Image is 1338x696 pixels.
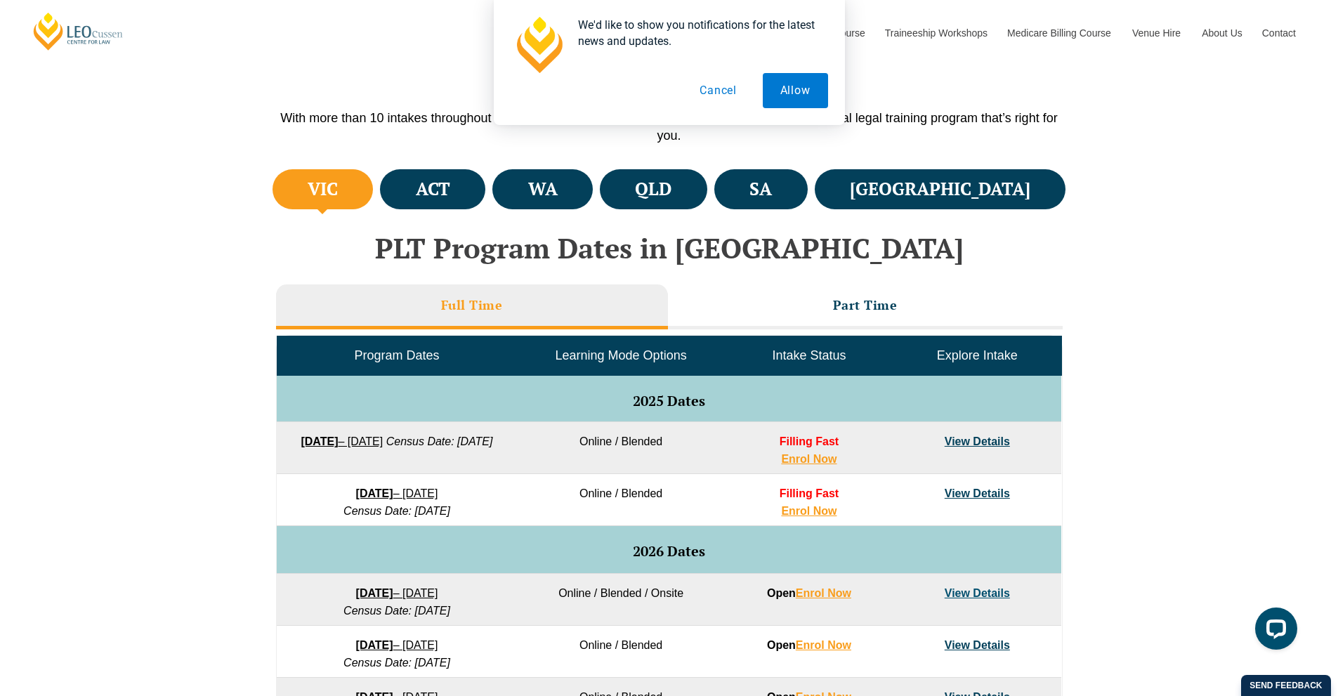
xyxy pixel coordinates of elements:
[1244,602,1303,661] iframe: LiveChat chat widget
[633,391,705,410] span: 2025 Dates
[556,348,687,362] span: Learning Mode Options
[945,587,1010,599] a: View Details
[356,587,438,599] a: [DATE]– [DATE]
[749,178,772,201] h4: SA
[517,626,725,678] td: Online / Blended
[356,487,438,499] a: [DATE]– [DATE]
[945,487,1010,499] a: View Details
[354,348,439,362] span: Program Dates
[937,348,1018,362] span: Explore Intake
[356,487,393,499] strong: [DATE]
[567,17,828,49] div: We'd like to show you notifications for the latest news and updates.
[301,435,338,447] strong: [DATE]
[517,422,725,474] td: Online / Blended
[767,639,851,651] strong: Open
[416,178,450,201] h4: ACT
[796,587,851,599] a: Enrol Now
[343,505,450,517] em: Census Date: [DATE]
[635,178,671,201] h4: QLD
[308,178,338,201] h4: VIC
[945,639,1010,651] a: View Details
[269,110,1070,145] p: With more than 10 intakes throughout the year and a range of learning modes, you can find a pract...
[945,435,1010,447] a: View Details
[767,587,851,599] strong: Open
[763,73,828,108] button: Allow
[528,178,558,201] h4: WA
[772,348,846,362] span: Intake Status
[781,453,837,465] a: Enrol Now
[356,639,438,651] a: [DATE]– [DATE]
[343,657,450,669] em: Census Date: [DATE]
[780,487,839,499] span: Filling Fast
[850,178,1030,201] h4: [GEOGRAPHIC_DATA]
[356,639,393,651] strong: [DATE]
[633,541,705,560] span: 2026 Dates
[301,435,383,447] a: [DATE]– [DATE]
[517,474,725,526] td: Online / Blended
[780,435,839,447] span: Filling Fast
[269,232,1070,263] h2: PLT Program Dates in [GEOGRAPHIC_DATA]
[386,435,493,447] em: Census Date: [DATE]
[517,574,725,626] td: Online / Blended / Onsite
[796,639,851,651] a: Enrol Now
[511,17,567,73] img: notification icon
[833,297,898,313] h3: Part Time
[781,505,837,517] a: Enrol Now
[441,297,503,313] h3: Full Time
[682,73,754,108] button: Cancel
[343,605,450,617] em: Census Date: [DATE]
[356,587,393,599] strong: [DATE]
